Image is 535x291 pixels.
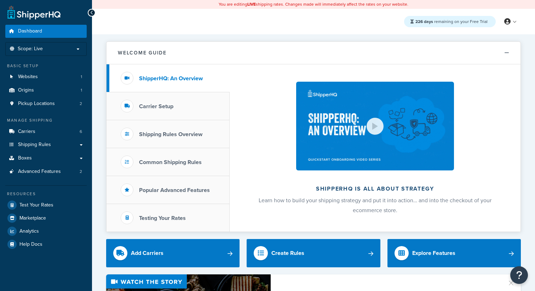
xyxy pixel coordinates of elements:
[5,212,87,225] a: Marketplace
[5,191,87,197] div: Resources
[18,129,35,135] span: Carriers
[18,101,55,107] span: Pickup Locations
[247,239,380,267] a: Create Rules
[19,215,46,221] span: Marketplace
[18,155,32,161] span: Boxes
[259,196,491,214] span: Learn how to build your shipping strategy and put it into action… and into the checkout of your e...
[510,266,528,284] button: Open Resource Center
[19,228,39,234] span: Analytics
[139,75,203,82] h3: ShipperHQ: An Overview
[5,70,87,83] a: Websites1
[5,117,87,123] div: Manage Shipping
[118,50,167,56] h2: Welcome Guide
[18,28,42,34] span: Dashboard
[247,1,256,7] b: LIVE
[387,239,521,267] a: Explore Features
[18,142,51,148] span: Shipping Rules
[296,82,454,170] img: ShipperHQ is all about strategy
[5,125,87,138] li: Carriers
[80,169,82,175] span: 2
[5,63,87,69] div: Basic Setup
[5,97,87,110] li: Pickup Locations
[248,186,502,192] h2: ShipperHQ is all about strategy
[107,42,520,64] button: Welcome Guide
[5,125,87,138] a: Carriers6
[5,25,87,38] a: Dashboard
[80,101,82,107] span: 2
[5,84,87,97] li: Origins
[81,74,82,80] span: 1
[412,248,455,258] div: Explore Features
[415,18,488,25] span: remaining on your Free Trial
[5,165,87,178] li: Advanced Features
[81,87,82,93] span: 1
[19,202,53,208] span: Test Your Rates
[18,46,43,52] span: Scope: Live
[5,97,87,110] a: Pickup Locations2
[5,199,87,211] a: Test Your Rates
[5,152,87,165] a: Boxes
[131,248,163,258] div: Add Carriers
[139,187,210,193] h3: Popular Advanced Features
[139,103,173,110] h3: Carrier Setup
[5,138,87,151] a: Shipping Rules
[139,131,202,138] h3: Shipping Rules Overview
[139,215,186,221] h3: Testing Your Rates
[18,169,61,175] span: Advanced Features
[415,18,433,25] strong: 226 days
[5,238,87,251] a: Help Docs
[5,165,87,178] a: Advanced Features2
[106,239,240,267] a: Add Carriers
[19,241,42,248] span: Help Docs
[5,70,87,83] li: Websites
[18,74,38,80] span: Websites
[5,225,87,238] a: Analytics
[5,84,87,97] a: Origins1
[80,129,82,135] span: 6
[139,159,202,165] h3: Common Shipping Rules
[271,248,304,258] div: Create Rules
[18,87,34,93] span: Origins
